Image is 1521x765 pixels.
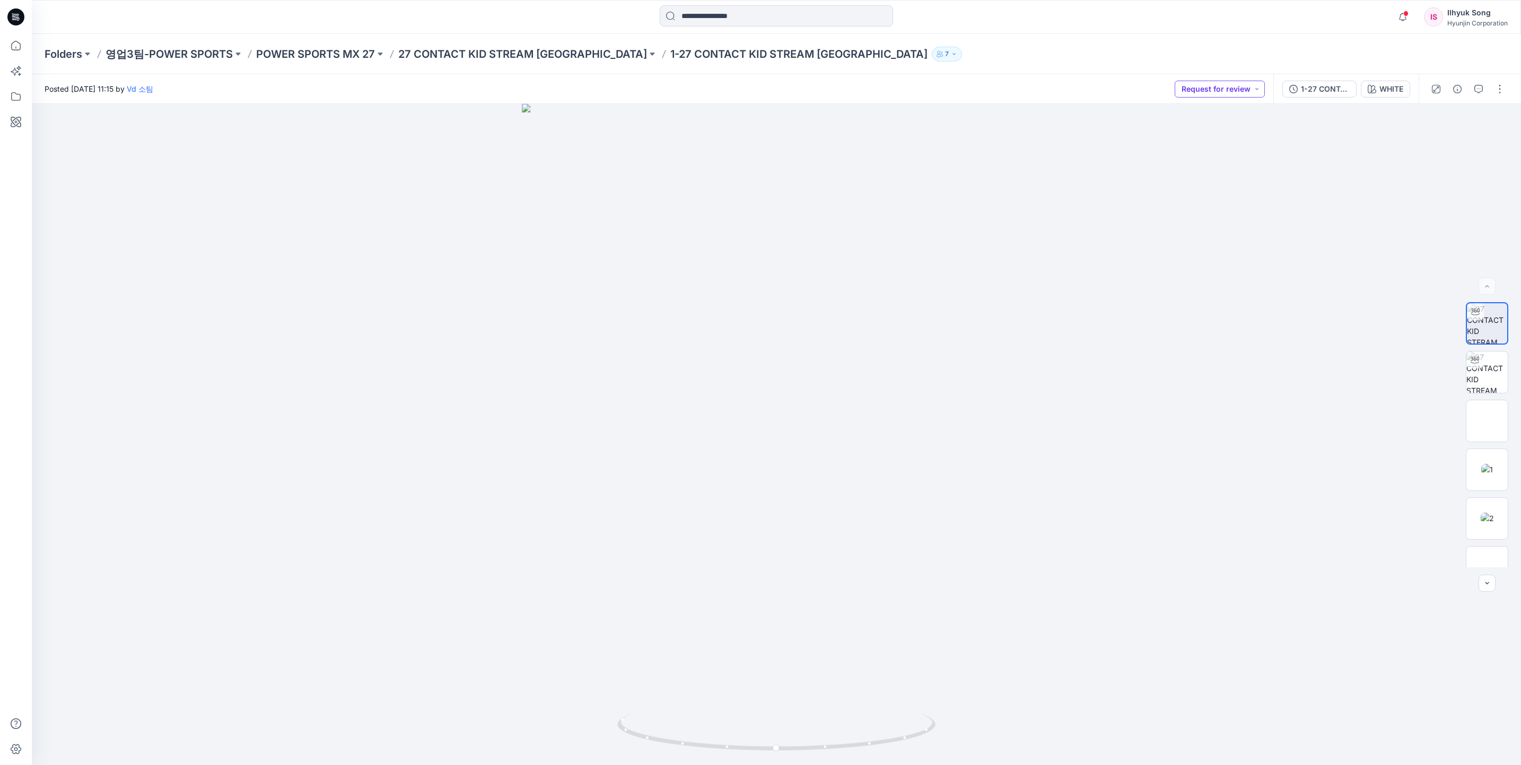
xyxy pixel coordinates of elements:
[1481,464,1493,475] img: 1
[1361,81,1410,98] button: WHITE
[1466,351,1508,393] img: 27 CONTACT KID STREAM set
[256,47,375,61] a: POWER SPORTS MX 27
[1301,83,1350,95] div: 1-27 CONTACT KID STREAM JERSEY
[1447,6,1508,19] div: Ilhyuk Song
[670,47,928,61] p: 1-27 CONTACT KID STREAM [GEOGRAPHIC_DATA]
[127,84,153,93] a: Vd 소팀
[45,83,153,94] span: Posted [DATE] 11:15 by
[1449,81,1466,98] button: Details
[1424,7,1443,27] div: IS
[1467,303,1507,344] img: 27 CONTACT KID STERAM JERSEY
[1447,19,1508,27] div: Hyunjin Corporation
[1379,83,1403,95] div: WHITE
[1481,561,1494,573] img: 3
[398,47,647,61] a: 27 CONTACT KID STREAM [GEOGRAPHIC_DATA]
[1468,415,1507,426] img: LAYOUT
[932,47,962,61] button: 7
[945,48,949,60] p: 7
[106,47,233,61] a: 영업3팀-POWER SPORTS
[1481,513,1494,524] img: 2
[45,47,82,61] a: Folders
[1282,81,1357,98] button: 1-27 CONTACT KID STREAM [GEOGRAPHIC_DATA]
